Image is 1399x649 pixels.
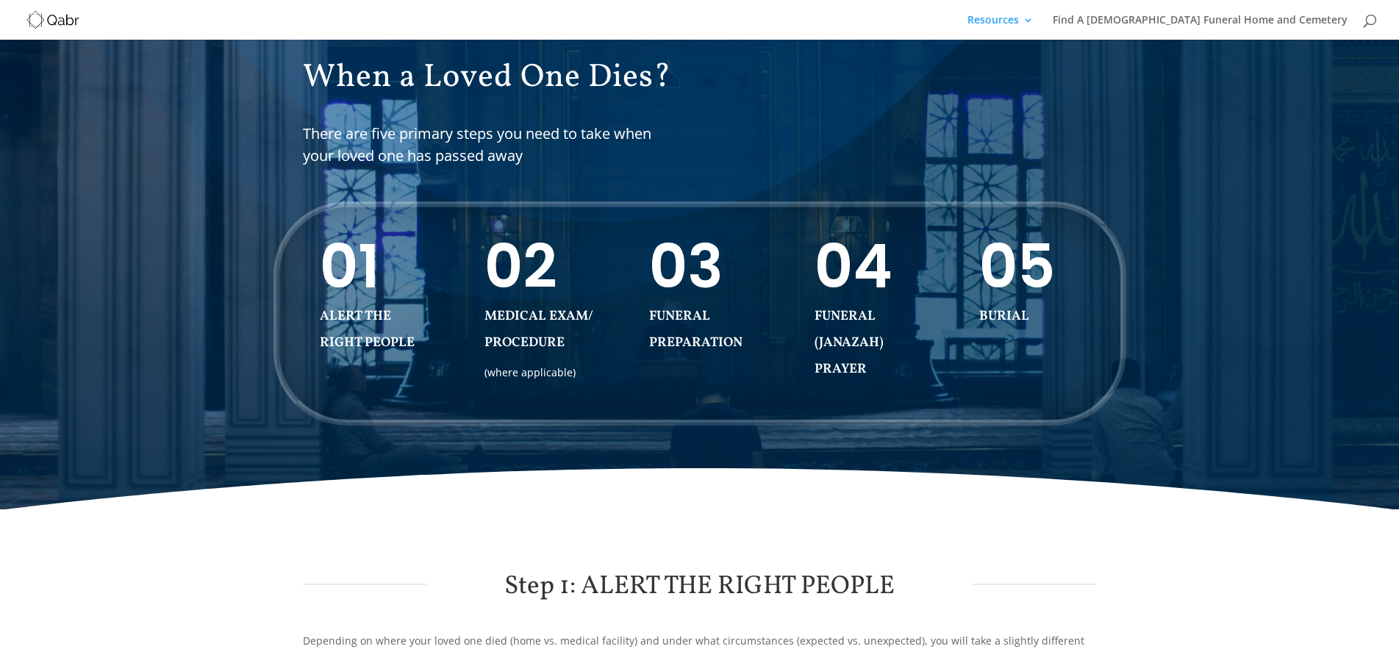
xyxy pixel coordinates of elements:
a: Resources [967,15,1034,40]
a: FUNERAL (JANAZAH) PRAYER [815,307,884,379]
img: Qabr [25,9,81,30]
a: ALERT THE RIGHT PEOPLE [320,307,415,352]
a: 04 [815,225,892,308]
a: 03 [649,225,723,308]
p: There are five primary steps you need to take when your loved one has passed away [303,123,670,167]
h2: When a Loved One Dies? [303,55,891,108]
p: (where applicable) [484,364,595,381]
a: 05 [979,225,1055,308]
a: Find A [DEMOGRAPHIC_DATA] Funeral Home and Cemetery [1053,15,1348,40]
a: FUNERAL PREPARATION [649,307,743,352]
a: MEDICAL EXAM/ PROCEDURE [484,307,593,352]
a: 01 [320,225,379,308]
h2: Step 1: ALERT THE RIGHT PEOPLE [479,569,920,612]
a: 02 [484,225,557,308]
a: BURIAL [979,307,1029,326]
